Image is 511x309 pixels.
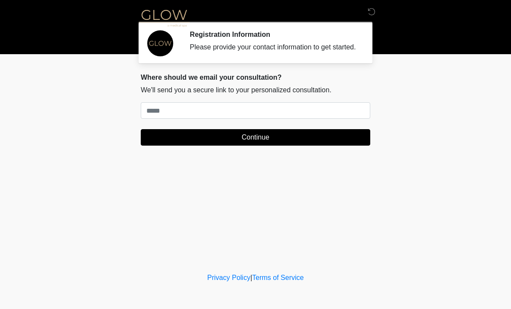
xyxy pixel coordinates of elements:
[147,30,173,56] img: Agent Avatar
[141,73,370,81] h2: Where should we email your consultation?
[190,42,357,52] div: Please provide your contact information to get started.
[250,274,252,281] a: |
[252,274,304,281] a: Terms of Service
[207,274,251,281] a: Privacy Policy
[132,7,196,29] img: Glow Medical Spa Logo
[141,85,370,95] p: We'll send you a secure link to your personalized consultation.
[141,129,370,146] button: Continue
